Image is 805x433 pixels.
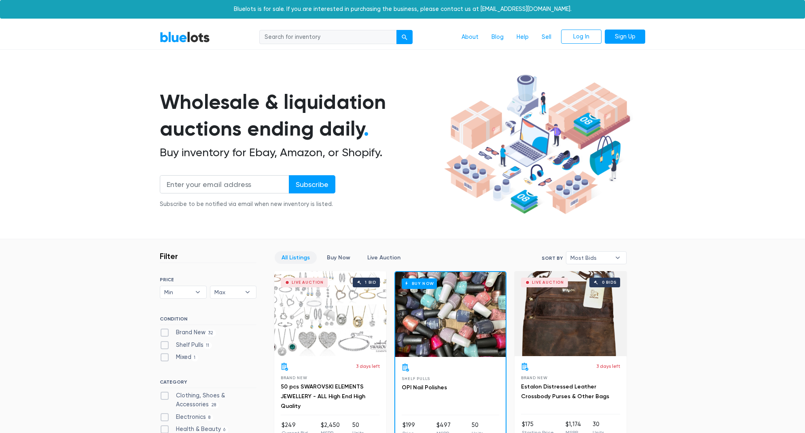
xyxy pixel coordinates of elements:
b: ▾ [239,286,256,298]
span: Min [164,286,191,298]
div: 1 bid [365,280,376,284]
h6: CONDITION [160,316,256,325]
h6: Buy Now [402,278,437,289]
input: Subscribe [289,175,335,193]
div: Subscribe to be notified via email when new inventory is listed. [160,200,335,209]
a: Log In [561,30,602,44]
a: Help [510,30,535,45]
h3: Filter [160,251,178,261]
p: 3 days left [356,363,380,370]
label: Shelf Pulls [160,341,212,350]
div: 0 bids [602,280,616,284]
h1: Wholesale & liquidation auctions ending daily [160,89,441,142]
img: hero-ee84e7d0318cb26816c560f6b4441b76977f77a177738b4e94f68c95b2b83dbb.png [441,71,633,218]
span: Brand New [281,376,307,380]
p: 3 days left [596,363,620,370]
a: OPI Nail Polishes [402,384,447,391]
a: BlueLots [160,31,210,43]
a: Live Auction [360,251,407,264]
a: Estalon Distressed Leather Crossbody Purses & Other Bags [521,383,609,400]
a: All Listings [275,251,317,264]
a: Sign Up [605,30,645,44]
b: ▾ [189,286,206,298]
label: Mixed [160,353,198,362]
a: 50 pcs SWAROVSKI ELEMENTS JEWELLERY - ALL High End High Quality [281,383,365,410]
b: ▾ [609,252,626,264]
span: 6 [221,427,228,433]
span: 28 [209,402,219,408]
input: Search for inventory [259,30,397,45]
a: Blog [485,30,510,45]
span: Shelf Pulls [402,376,430,381]
a: About [455,30,485,45]
span: Brand New [521,376,547,380]
h6: CATEGORY [160,379,256,388]
div: Live Auction [292,280,324,284]
span: 32 [205,330,216,336]
h6: PRICE [160,277,256,282]
label: Brand New [160,328,216,337]
h2: Buy inventory for Ebay, Amazon, or Shopify. [160,146,441,159]
div: Live Auction [532,280,564,284]
span: . [364,117,369,141]
span: 11 [203,342,212,349]
span: Max [214,286,241,298]
label: Clothing, Shoes & Accessories [160,391,256,409]
span: 1 [191,355,198,361]
a: Sell [535,30,558,45]
a: Buy Now [395,272,506,357]
label: Sort By [542,255,563,262]
span: Most Bids [570,252,611,264]
label: Electronics [160,413,213,422]
a: Live Auction 1 bid [274,271,386,356]
input: Enter your email address [160,175,289,193]
a: Buy Now [320,251,357,264]
a: Live Auction 0 bids [515,271,627,356]
span: 8 [206,414,213,421]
